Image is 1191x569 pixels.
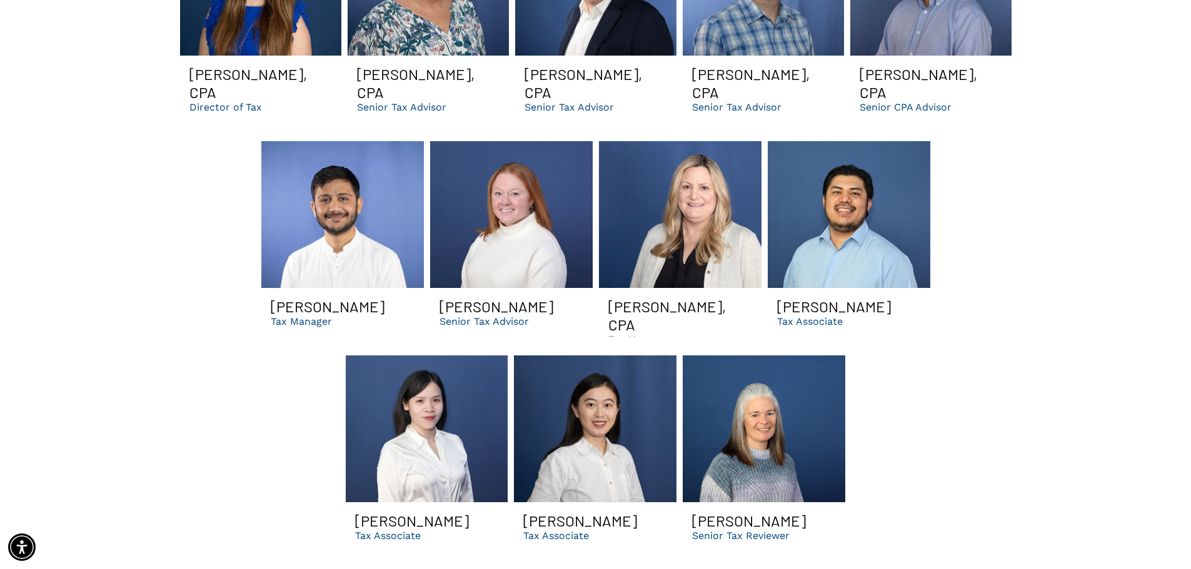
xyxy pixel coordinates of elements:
p: Tax Associate [523,530,589,542]
h3: [PERSON_NAME], CPA [525,65,667,101]
h3: [PERSON_NAME], CPA [357,65,500,101]
a: Omar dental tax associate in Suwanee GA | find out if you need a dso [346,355,508,502]
h3: [PERSON_NAME] [271,297,384,315]
a: Dental CPA Libby Smiling | Best accountants for DSOs and tax services [599,141,761,288]
h3: [PERSON_NAME], CPA [189,65,332,101]
p: Senior Tax Reviewer [692,530,790,542]
h3: [PERSON_NAME], CPA [608,297,752,334]
p: Senior Tax Advisor [525,101,614,113]
a: Gopal CPA smiling | Best dental support organization and accounting firm in GA [261,141,424,288]
p: Senior Tax Advisor [357,101,446,113]
a: Terri Smiling | senior dental tax reviewer | suwanee ga dso accountants [683,355,845,502]
h3: [PERSON_NAME] [692,512,806,530]
p: Tax Manager [608,334,670,345]
p: Director of Tax [189,101,262,113]
p: Senior Tax Advisor [440,315,529,327]
a: Rachel Yang Dental Tax Associate | managerial dental consultants for DSOs and more in Suwanee GA [514,355,676,502]
h3: [PERSON_NAME] [355,512,469,530]
h3: [PERSON_NAME], CPA [692,65,835,101]
p: Tax Associate [777,315,843,327]
h3: [PERSON_NAME] [440,297,553,315]
h3: [PERSON_NAME], CPA [860,65,1002,101]
p: Tax Associate [355,530,421,542]
h3: [PERSON_NAME] [523,512,637,530]
p: Senior Tax Advisor [692,101,781,113]
p: Tax Manager [271,315,332,327]
h3: [PERSON_NAME] [777,297,891,315]
p: Senior CPA Advisor [860,101,952,113]
div: Accessibility Menu [8,533,36,561]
